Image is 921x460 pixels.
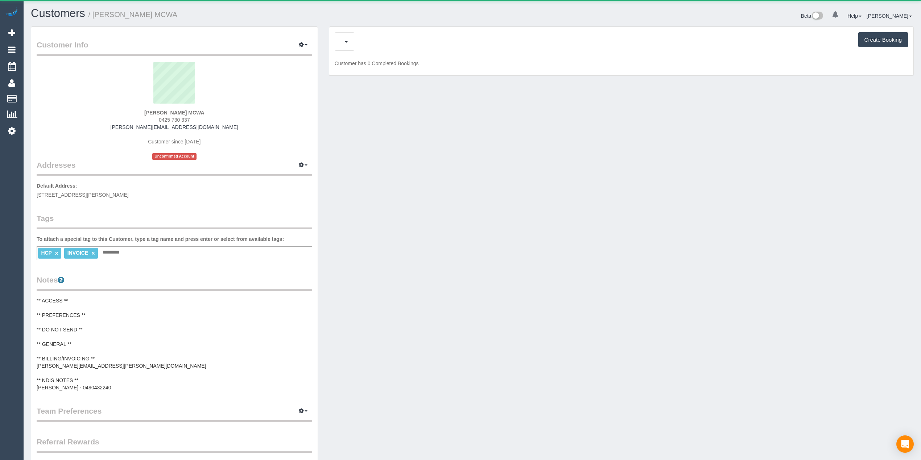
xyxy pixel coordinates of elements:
[37,436,312,453] legend: Referral Rewards
[37,182,77,189] label: Default Address:
[4,7,19,17] img: Automaid Logo
[37,275,312,291] legend: Notes
[55,250,58,256] a: ×
[858,32,908,47] button: Create Booking
[801,13,823,19] a: Beta
[37,213,312,229] legend: Tags
[67,250,88,256] span: INVOICE
[335,60,908,67] p: Customer has 0 Completed Bookings
[37,192,129,198] span: [STREET_ADDRESS][PERSON_NAME]
[148,139,201,145] span: Customer since [DATE]
[896,435,914,453] div: Open Intercom Messenger
[867,13,912,19] a: [PERSON_NAME]
[159,117,190,123] span: 0425 730 337
[37,235,284,243] label: To attach a special tag to this Customer, type a tag name and press enter or select from availabl...
[31,7,85,20] a: Customers
[41,250,51,256] span: HCP
[811,12,823,21] img: New interface
[91,250,95,256] a: ×
[37,39,312,56] legend: Customer Info
[37,297,312,391] pre: ** ACCESS ** ** PREFERENCES ** ** DO NOT SEND ** ** GENERAL ** ** BILLING/INVOICING ** [PERSON_NA...
[847,13,862,19] a: Help
[88,11,177,18] small: / [PERSON_NAME] MCWA
[144,110,205,116] strong: [PERSON_NAME] MCWA
[111,124,238,130] a: [PERSON_NAME][EMAIL_ADDRESS][DOMAIN_NAME]
[37,406,312,422] legend: Team Preferences
[152,153,197,159] span: Unconfirmed Account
